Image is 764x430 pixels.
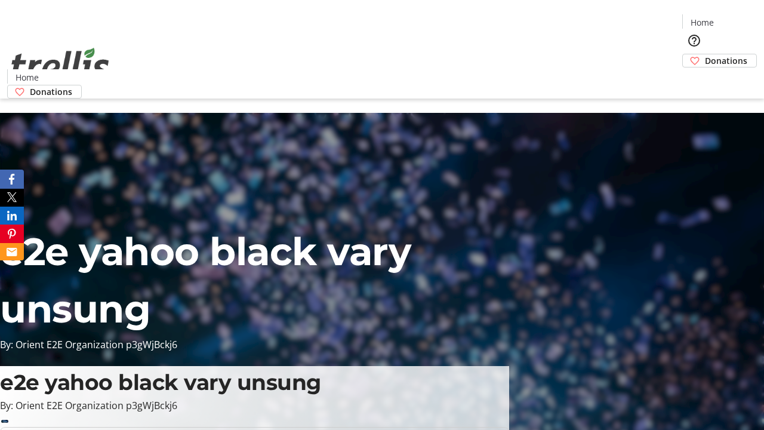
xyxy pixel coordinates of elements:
span: Home [16,71,39,84]
a: Home [683,16,721,29]
a: Home [8,71,46,84]
a: Donations [7,85,82,99]
span: Home [691,16,714,29]
img: Orient E2E Organization p3gWjBckj6's Logo [7,35,113,94]
span: Donations [705,54,747,67]
button: Help [682,29,706,53]
span: Donations [30,85,72,98]
button: Cart [682,67,706,91]
a: Donations [682,54,757,67]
